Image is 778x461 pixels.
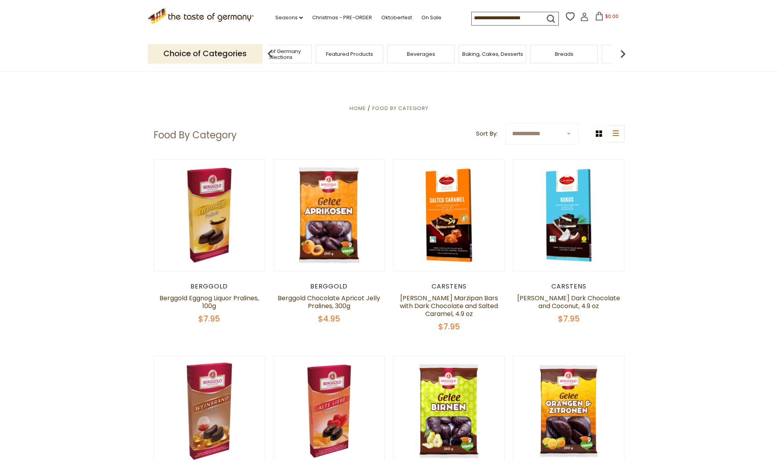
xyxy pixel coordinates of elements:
[275,13,303,22] a: Seasons
[278,294,380,310] a: Berggold Chocolate Apricot Jelly Pralines, 300g
[198,313,220,324] span: $7.95
[590,12,624,24] button: $0.00
[615,46,631,62] img: next arrow
[394,160,505,271] img: Carstens Luebecker Marzipan Bars with Dark Chocolate and Salted Caramel, 4.9 oz
[513,283,625,290] div: Carstens
[438,321,460,332] span: $7.95
[513,160,624,271] img: Carstens Luebecker Dark Chocolate and Coconut, 4.9 oz
[247,48,309,60] a: Taste of Germany Collections
[159,294,259,310] a: Berggold Eggnog Liquor Pralines, 100g
[462,51,523,57] a: Baking, Cakes, Desserts
[154,283,265,290] div: Berggold
[312,13,372,22] a: Christmas - PRE-ORDER
[517,294,620,310] a: [PERSON_NAME] Dark Chocolate and Coconut, 4.9 oz
[400,294,498,318] a: [PERSON_NAME] Marzipan Bars with Dark Chocolate and Salted Caramel, 4.9 oz
[605,13,619,20] span: $0.00
[274,160,385,271] img: Berggold Chocolate Apricot Jelly Pralines, 300g
[393,283,505,290] div: Carstens
[555,51,573,57] a: Breads
[326,51,373,57] a: Featured Products
[148,44,262,63] p: Choice of Categories
[381,13,412,22] a: Oktoberfest
[318,313,340,324] span: $4.95
[421,13,441,22] a: On Sale
[262,46,278,62] img: previous arrow
[273,283,385,290] div: Berggold
[154,160,265,271] img: Berggold Eggnog Liquor Pralines, 100g
[154,129,237,141] h1: Food By Category
[558,313,580,324] span: $7.95
[372,105,428,112] a: Food By Category
[350,105,366,112] a: Home
[476,129,498,139] label: Sort By:
[407,51,435,57] a: Beverages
